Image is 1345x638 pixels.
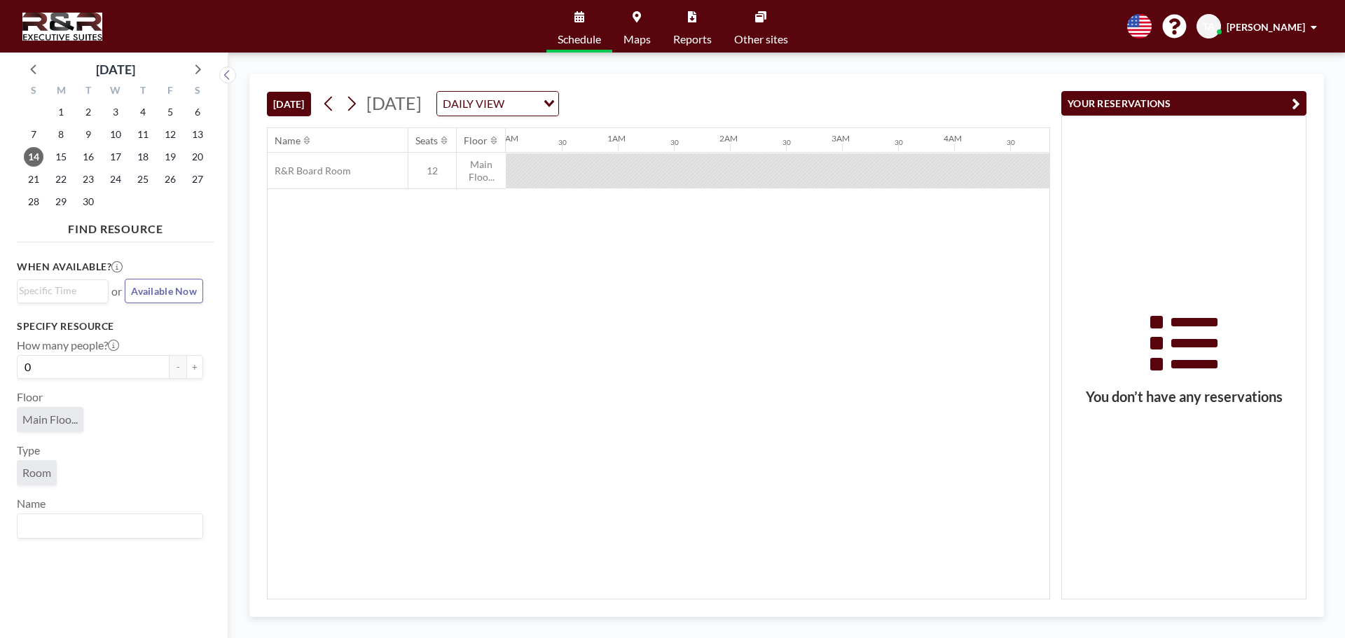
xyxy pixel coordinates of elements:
div: 30 [895,138,903,147]
div: M [48,83,75,101]
div: Floor [464,134,488,147]
span: DAILY VIEW [440,95,507,113]
span: Monday, September 1, 2025 [51,102,71,122]
span: 12 [408,165,456,177]
div: [DATE] [96,60,135,79]
span: Thursday, September 25, 2025 [133,169,153,189]
h3: You don’t have any reservations [1062,388,1306,405]
div: 30 [558,138,567,147]
div: T [129,83,156,101]
span: Main Floo... [457,158,506,183]
button: - [170,355,186,379]
span: Tuesday, September 9, 2025 [78,125,98,144]
label: Type [17,443,40,457]
span: or [111,284,122,298]
div: S [20,83,48,101]
div: Search for option [437,92,558,116]
div: 30 [782,138,791,147]
span: Friday, September 19, 2025 [160,147,180,167]
span: Thursday, September 18, 2025 [133,147,153,167]
input: Search for option [509,95,535,113]
span: Saturday, September 20, 2025 [188,147,207,167]
span: Main Floo... [22,412,78,427]
span: R&R Board Room [268,165,351,177]
div: 1AM [607,133,626,144]
span: Reports [673,34,712,45]
span: Sunday, September 28, 2025 [24,192,43,211]
span: Tuesday, September 30, 2025 [78,192,98,211]
button: YOUR RESERVATIONS [1061,91,1306,116]
span: Friday, September 5, 2025 [160,102,180,122]
h3: Specify resource [17,320,203,333]
div: 3AM [832,133,850,144]
span: Wednesday, September 3, 2025 [106,102,125,122]
div: W [102,83,130,101]
label: How many people? [17,338,119,352]
span: Tuesday, September 2, 2025 [78,102,98,122]
img: organization-logo [22,13,102,41]
span: Thursday, September 4, 2025 [133,102,153,122]
label: Name [17,497,46,511]
div: F [156,83,184,101]
div: 4AM [944,133,962,144]
input: Search for option [19,283,100,298]
div: Seats [415,134,438,147]
span: Friday, September 26, 2025 [160,169,180,189]
span: Other sites [734,34,788,45]
span: Saturday, September 27, 2025 [188,169,207,189]
span: [PERSON_NAME] [1227,21,1305,33]
span: Available Now [131,285,197,297]
span: Wednesday, September 17, 2025 [106,147,125,167]
div: 30 [1007,138,1015,147]
button: [DATE] [267,92,311,116]
span: Schedule [558,34,601,45]
span: Thursday, September 11, 2025 [133,125,153,144]
span: Sunday, September 7, 2025 [24,125,43,144]
h4: FIND RESOURCE [17,216,214,236]
div: Search for option [18,514,202,538]
span: Sunday, September 21, 2025 [24,169,43,189]
span: TA [1203,20,1215,33]
span: Saturday, September 6, 2025 [188,102,207,122]
button: + [186,355,203,379]
span: Maps [623,34,651,45]
div: 12AM [495,133,518,144]
button: Available Now [125,279,203,303]
div: Search for option [18,280,108,301]
span: Room [22,466,51,480]
span: Wednesday, September 10, 2025 [106,125,125,144]
span: Tuesday, September 23, 2025 [78,169,98,189]
div: Name [275,134,301,147]
span: Sunday, September 14, 2025 [24,147,43,167]
span: Monday, September 8, 2025 [51,125,71,144]
span: Saturday, September 13, 2025 [188,125,207,144]
input: Search for option [19,517,195,535]
label: Floor [17,390,43,404]
span: Monday, September 29, 2025 [51,192,71,211]
span: Friday, September 12, 2025 [160,125,180,144]
span: Tuesday, September 16, 2025 [78,147,98,167]
div: 30 [670,138,679,147]
div: S [184,83,211,101]
span: [DATE] [366,92,422,113]
div: T [75,83,102,101]
span: Monday, September 22, 2025 [51,169,71,189]
div: 2AM [719,133,738,144]
span: Wednesday, September 24, 2025 [106,169,125,189]
span: Monday, September 15, 2025 [51,147,71,167]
